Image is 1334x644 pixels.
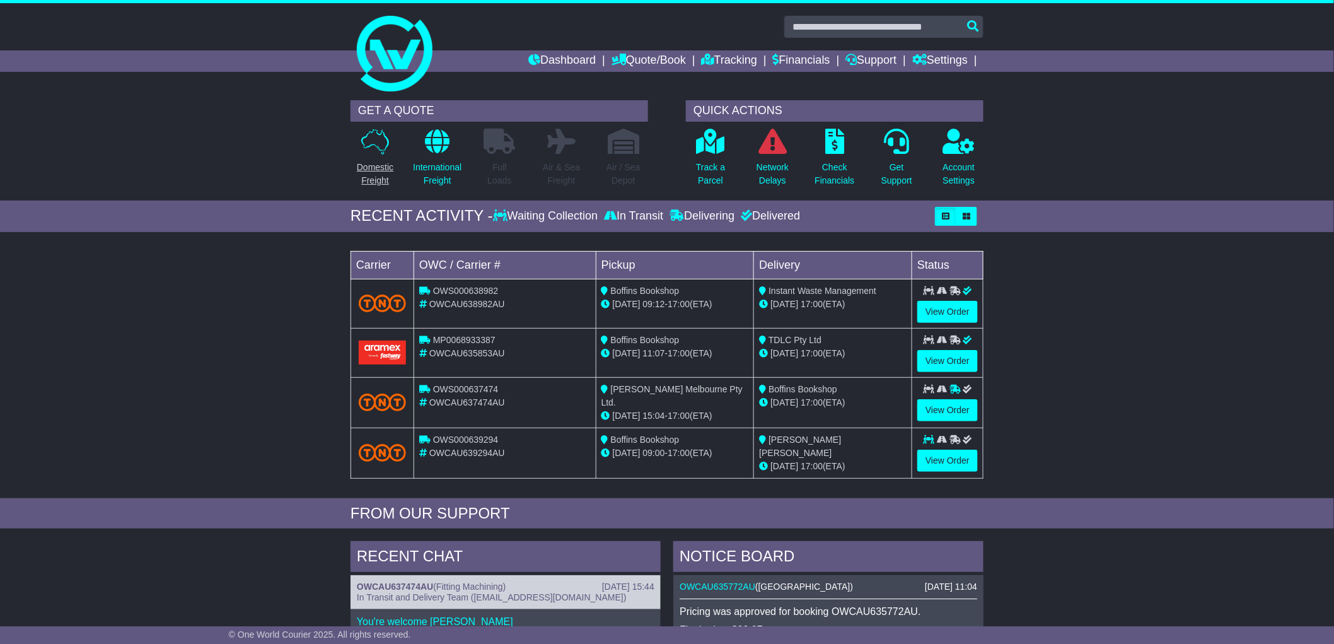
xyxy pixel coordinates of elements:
[917,399,978,421] a: View Order
[815,161,855,187] p: Check Financials
[429,448,505,458] span: OWCAU639294AU
[601,347,749,360] div: - (ETA)
[601,298,749,311] div: - (ETA)
[484,161,515,187] p: Full Loads
[917,350,978,372] a: View Order
[357,616,654,628] p: You're welcome [PERSON_NAME]
[943,161,975,187] p: Account Settings
[601,409,749,423] div: - (ETA)
[611,335,680,345] span: Boffins Bookshop
[801,397,823,407] span: 17:00
[543,161,580,187] p: Air & Sea Freight
[917,301,978,323] a: View Order
[356,128,394,194] a: DomesticFreight
[429,397,505,407] span: OWCAU637474AU
[433,435,499,445] span: OWS000639294
[351,100,648,122] div: GET A QUOTE
[613,299,641,309] span: [DATE]
[759,460,907,473] div: (ETA)
[351,251,414,279] td: Carrier
[770,461,798,471] span: [DATE]
[758,582,850,592] span: [GEOGRAPHIC_DATA]
[759,396,907,409] div: (ETA)
[436,582,503,592] span: Fitting Machining
[917,450,978,472] a: View Order
[801,461,823,471] span: 17:00
[433,335,496,345] span: MP0068933387
[643,299,665,309] span: 09:12
[680,624,977,636] p: Final price: $80.27.
[668,448,690,458] span: 17:00
[768,286,876,296] span: Instant Waste Management
[759,435,841,458] span: [PERSON_NAME] [PERSON_NAME]
[359,444,406,461] img: TNT_Domestic.png
[738,209,800,223] div: Delivered
[413,161,461,187] p: International Freight
[351,207,493,225] div: RECENT ACTIVITY -
[613,348,641,358] span: [DATE]
[357,582,433,592] a: OWCAU637474AU
[756,128,789,194] a: NetworkDelays
[680,606,977,618] p: Pricing was approved for booking OWCAU635772AU.
[229,629,411,640] span: © One World Courier 2025. All rights reserved.
[757,161,789,187] p: Network Delays
[357,161,393,187] p: Domestic Freight
[680,582,977,592] div: ( )
[846,50,897,72] a: Support
[357,592,627,602] span: In Transit and Delivery Team ([EMAIL_ADDRESS][DOMAIN_NAME])
[801,299,823,309] span: 17:00
[770,299,798,309] span: [DATE]
[643,348,665,358] span: 11:07
[412,128,462,194] a: InternationalFreight
[643,448,665,458] span: 09:00
[613,448,641,458] span: [DATE]
[433,286,499,296] span: OWS000638982
[768,335,821,345] span: TDLC Pty Ltd
[429,348,505,358] span: OWCAU635853AU
[359,295,406,312] img: TNT_Domestic.png
[414,251,596,279] td: OWC / Carrier #
[773,50,830,72] a: Financials
[695,128,726,194] a: Track aParcel
[702,50,757,72] a: Tracking
[359,341,406,364] img: Aramex.png
[754,251,912,279] td: Delivery
[668,411,690,421] span: 17:00
[611,435,680,445] span: Boffins Bookshop
[881,128,913,194] a: GetSupport
[359,394,406,411] img: TNT_Domestic.png
[606,161,641,187] p: Air / Sea Depot
[942,128,976,194] a: AccountSettings
[770,348,798,358] span: [DATE]
[601,209,666,223] div: In Transit
[611,286,680,296] span: Boffins Bookshop
[881,161,912,187] p: Get Support
[528,50,596,72] a: Dashboard
[801,348,823,358] span: 17:00
[643,411,665,421] span: 15:04
[759,347,907,360] div: (ETA)
[925,582,977,592] div: [DATE] 11:04
[668,299,690,309] span: 17:00
[596,251,754,279] td: Pickup
[351,541,661,575] div: RECENT CHAT
[351,505,983,523] div: FROM OUR SUPPORT
[429,299,505,309] span: OWCAU638982AU
[770,397,798,407] span: [DATE]
[668,348,690,358] span: 17:00
[815,128,855,194] a: CheckFinancials
[912,50,968,72] a: Settings
[612,50,686,72] a: Quote/Book
[493,209,601,223] div: Waiting Collection
[601,447,749,460] div: - (ETA)
[696,161,725,187] p: Track a Parcel
[680,582,755,592] a: OWCAU635772AU
[673,541,983,575] div: NOTICE BOARD
[686,100,983,122] div: QUICK ACTIONS
[602,582,654,592] div: [DATE] 15:44
[601,384,743,407] span: [PERSON_NAME] Melbourne Pty Ltd.
[666,209,738,223] div: Delivering
[768,384,837,394] span: Boffins Bookshop
[912,251,983,279] td: Status
[357,582,654,592] div: ( )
